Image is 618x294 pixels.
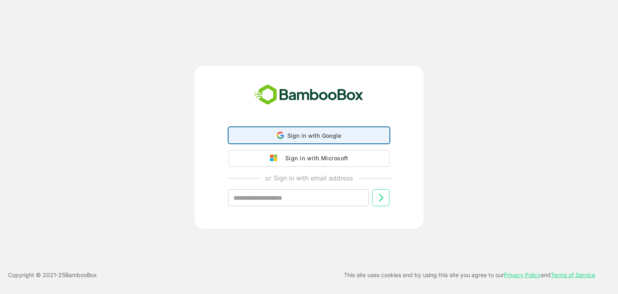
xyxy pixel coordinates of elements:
[270,155,281,162] img: google
[344,270,595,280] p: This site uses cookies and by using this site you agree to our and
[504,271,541,278] a: Privacy Policy
[229,150,389,167] button: Sign in with Microsoft
[250,82,368,108] img: bamboobox
[229,127,389,143] div: Sign in with Google
[8,270,97,280] p: Copyright © 2021- 25 BambooBox
[551,271,595,278] a: Terms of Service
[265,173,353,183] p: or Sign in with email address
[287,132,342,139] span: Sign in with Google
[281,153,348,164] div: Sign in with Microsoft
